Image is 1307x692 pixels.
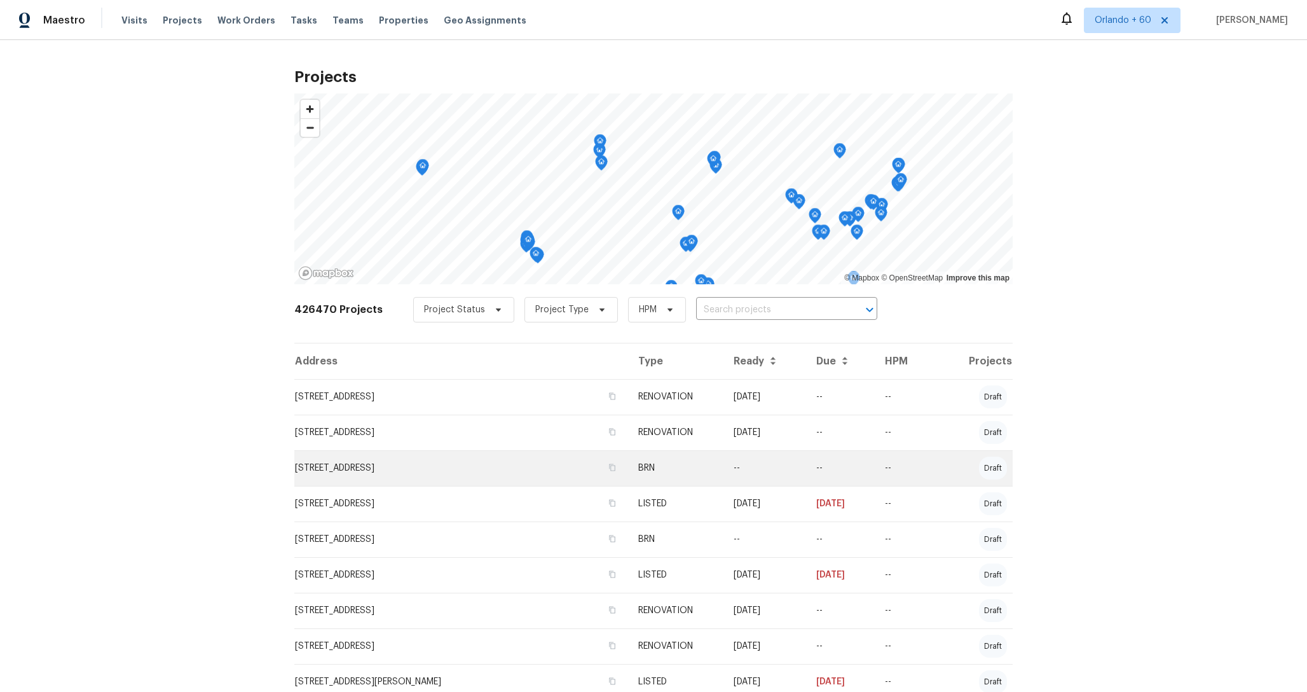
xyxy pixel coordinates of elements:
[723,450,806,486] td: --
[785,188,798,208] div: Map marker
[875,557,930,593] td: --
[332,14,364,27] span: Teams
[707,152,720,172] div: Map marker
[723,593,806,628] td: [DATE]
[893,176,905,196] div: Map marker
[301,100,319,118] button: Zoom in
[979,492,1007,515] div: draft
[520,237,533,257] div: Map marker
[530,247,542,266] div: Map marker
[979,635,1007,658] div: draft
[594,134,606,154] div: Map marker
[1095,14,1151,27] span: Orlando + 60
[979,421,1007,444] div: draft
[979,564,1007,586] div: draft
[628,379,723,415] td: RENOVATION
[806,379,875,415] td: --
[875,206,887,226] div: Map marker
[723,486,806,522] td: [DATE]
[1211,14,1288,27] span: [PERSON_NAME]
[606,640,618,651] button: Copy Address
[695,274,708,294] div: Map marker
[723,343,806,379] th: Ready
[812,225,825,244] div: Map marker
[708,151,721,170] div: Map marker
[121,14,147,27] span: Visits
[294,303,383,316] h2: 426470 Projects
[628,343,723,379] th: Type
[947,273,1009,282] a: Improve this map
[833,143,846,163] div: Map marker
[628,450,723,486] td: BRN
[979,457,1007,480] div: draft
[875,415,930,450] td: --
[875,593,930,628] td: --
[520,233,533,253] div: Map marker
[424,303,485,316] span: Project Status
[43,14,85,27] span: Maestro
[875,522,930,557] td: --
[294,522,628,557] td: [STREET_ADDRESS]
[301,119,319,137] span: Zoom out
[444,14,526,27] span: Geo Assignments
[606,675,618,687] button: Copy Address
[294,593,628,628] td: [STREET_ADDRESS]
[806,557,875,593] td: [DATE]
[930,343,1013,379] th: Projects
[606,426,618,438] button: Copy Address
[628,593,723,628] td: RENOVATION
[847,271,860,291] div: Map marker
[875,628,930,664] td: --
[665,280,678,300] div: Map marker
[628,486,723,522] td: LISTED
[891,176,904,196] div: Map marker
[606,533,618,544] button: Copy Address
[294,379,628,415] td: [STREET_ADDRESS]
[416,160,428,180] div: Map marker
[595,155,608,175] div: Map marker
[379,14,428,27] span: Properties
[892,158,905,177] div: Map marker
[606,391,618,402] button: Copy Address
[844,273,879,282] a: Mapbox
[806,450,875,486] td: --
[294,450,628,486] td: [STREET_ADDRESS]
[696,300,842,320] input: Search projects
[294,93,1013,284] canvas: Map
[639,303,657,316] span: HPM
[294,557,628,593] td: [STREET_ADDRESS]
[628,557,723,593] td: LISTED
[875,379,930,415] td: --
[702,277,715,297] div: Map marker
[723,557,806,593] td: [DATE]
[979,528,1007,551] div: draft
[723,415,806,450] td: [DATE]
[806,522,875,557] td: --
[865,194,877,214] div: Map marker
[593,143,606,163] div: Map marker
[294,628,628,664] td: [STREET_ADDRESS]
[806,628,875,664] td: --
[875,343,930,379] th: HPM
[894,173,907,193] div: Map marker
[606,462,618,473] button: Copy Address
[301,118,319,137] button: Zoom out
[672,205,685,225] div: Map marker
[294,486,628,522] td: [STREET_ADDRESS]
[852,207,865,226] div: Map marker
[416,159,429,179] div: Map marker
[723,379,806,415] td: [DATE]
[521,230,533,250] div: Map marker
[881,273,943,282] a: OpenStreetMap
[723,522,806,557] td: --
[294,415,628,450] td: [STREET_ADDRESS]
[806,593,875,628] td: --
[628,415,723,450] td: RENOVATION
[875,450,930,486] td: --
[875,486,930,522] td: --
[793,194,805,214] div: Map marker
[522,233,535,253] div: Map marker
[685,235,698,254] div: Map marker
[838,211,851,231] div: Map marker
